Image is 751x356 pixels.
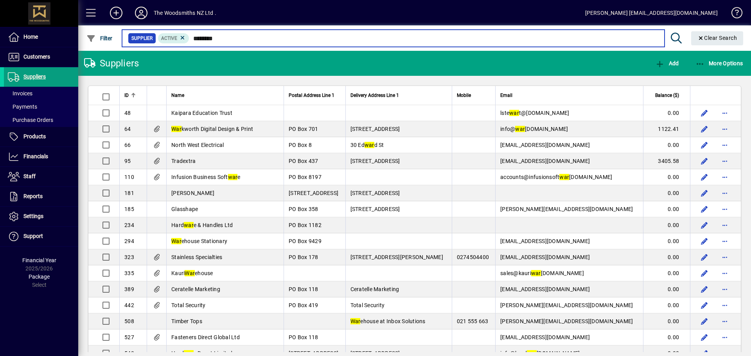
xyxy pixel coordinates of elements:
[719,299,731,311] button: More options
[643,249,690,265] td: 0.00
[350,126,400,132] span: [STREET_ADDRESS]
[643,265,690,281] td: 0.00
[643,153,690,169] td: 3405.58
[124,222,134,228] span: 234
[4,167,78,186] a: Staff
[171,254,222,260] span: Stainless Specialties
[289,206,318,212] span: PO Box 358
[655,91,679,100] span: Balance ($)
[23,213,43,219] span: Settings
[4,100,78,113] a: Payments
[350,91,399,100] span: Delivery Address Line 1
[171,238,181,244] em: War
[643,169,690,185] td: 0.00
[171,158,196,164] span: Tradextra
[129,6,154,20] button: Profile
[84,57,139,70] div: Suppliers
[653,56,681,70] button: Add
[124,91,129,100] span: ID
[719,283,731,295] button: More options
[500,254,590,260] span: [EMAIL_ADDRESS][DOMAIN_NAME]
[4,87,78,100] a: Invoices
[643,105,690,121] td: 0.00
[643,297,690,313] td: 0.00
[4,127,78,147] a: Products
[171,110,232,116] span: Kaipara Education Trust
[124,91,142,100] div: ID
[643,281,690,297] td: 0.00
[698,187,711,199] button: Edit
[124,174,134,180] span: 110
[184,222,194,228] em: war
[158,33,189,43] mat-chip: Activation Status: Active
[350,302,385,308] span: Total Security
[697,35,737,41] span: Clear Search
[171,126,253,132] span: kworth Digital Design & Print
[655,60,679,66] span: Add
[585,7,718,19] div: [PERSON_NAME] [EMAIL_ADDRESS][DOMAIN_NAME]
[23,73,46,80] span: Suppliers
[171,222,233,228] span: Hard e & Handles Ltd
[719,315,731,327] button: More options
[500,158,590,164] span: [EMAIL_ADDRESS][DOMAIN_NAME]
[171,286,220,292] span: Ceratelle Marketing
[350,318,426,324] span: ehouse at Inbox Solutions
[500,318,633,324] span: [PERSON_NAME][EMAIL_ADDRESS][DOMAIN_NAME]
[509,110,519,116] em: war
[171,302,206,308] span: Total Security
[350,206,400,212] span: [STREET_ADDRESS]
[228,174,238,180] em: war
[694,56,745,70] button: More Options
[289,158,318,164] span: PO Box 437
[719,267,731,279] button: More options
[171,206,198,212] span: Glasshape
[350,142,384,148] span: 30 Ed d St
[500,91,638,100] div: Email
[23,173,36,179] span: Staff
[4,147,78,166] a: Financials
[23,153,48,159] span: Financials
[4,47,78,67] a: Customers
[457,318,489,324] span: 021 555 663
[124,238,134,244] span: 294
[698,219,711,231] button: Edit
[698,267,711,279] button: Edit
[719,235,731,247] button: More options
[171,91,279,100] div: Name
[719,107,731,119] button: More options
[171,126,181,132] em: War
[698,251,711,263] button: Edit
[350,286,399,292] span: Ceratelle Marketing
[124,110,131,116] span: 48
[8,117,53,123] span: Purchase Orders
[289,286,318,292] span: PO Box 118
[500,110,570,116] span: lste t@[DOMAIN_NAME]
[131,34,153,42] span: Supplier
[559,174,569,180] em: war
[124,206,134,212] span: 185
[643,329,690,345] td: 0.00
[350,318,361,324] em: War
[500,91,512,100] span: Email
[457,91,491,100] div: Mobile
[643,233,690,249] td: 0.00
[124,158,131,164] span: 95
[289,334,318,340] span: PO Box 118
[171,190,214,196] span: [PERSON_NAME]
[289,254,318,260] span: PO Box 178
[500,238,590,244] span: [EMAIL_ADDRESS][DOMAIN_NAME]
[515,126,525,132] em: war
[4,207,78,226] a: Settings
[161,36,177,41] span: Active
[350,254,443,260] span: [STREET_ADDRESS][PERSON_NAME]
[289,302,318,308] span: PO Box 419
[8,90,32,97] span: Invoices
[719,187,731,199] button: More options
[500,174,612,180] span: accounts@infusionsoft [DOMAIN_NAME]
[500,142,590,148] span: [EMAIL_ADDRESS][DOMAIN_NAME]
[23,233,43,239] span: Support
[171,238,227,244] span: ehouse Stationary
[23,54,50,60] span: Customers
[124,126,131,132] span: 64
[698,315,711,327] button: Edit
